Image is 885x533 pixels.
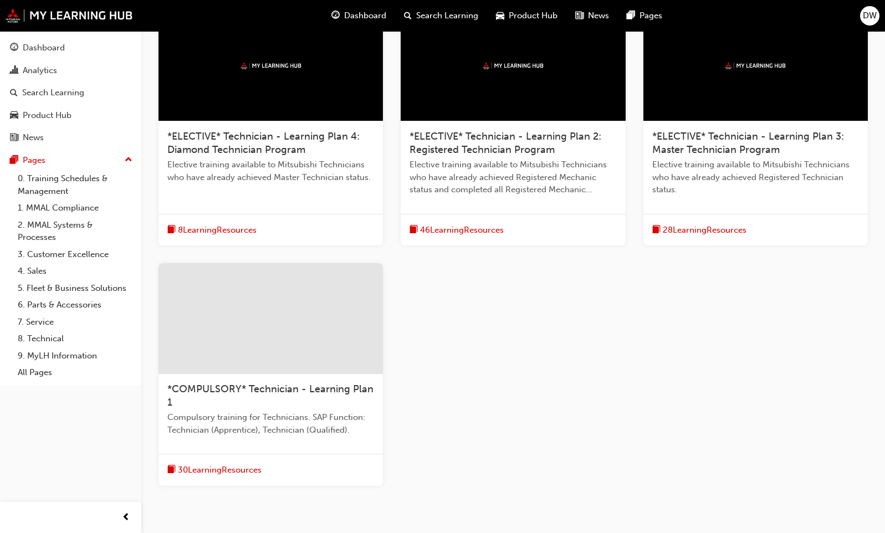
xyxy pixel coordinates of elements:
span: *ELECTIVE* Technician - Learning Plan 4: Diamond Technician Program [167,130,360,156]
a: mmal*ELECTIVE* Technician - Learning Plan 4: Diamond Technician ProgramElective training availabl... [158,11,383,245]
span: book-icon [167,463,176,477]
a: guage-iconDashboard [323,4,395,27]
img: mmal [483,62,544,69]
a: car-iconProduct Hub [487,4,566,27]
a: 7. Service [13,314,137,331]
span: 8 Learning Resources [178,224,257,237]
span: search-icon [10,88,18,98]
button: Pages [4,150,137,171]
span: guage-icon [10,43,18,53]
span: news-icon [575,9,584,23]
button: book-icon8LearningResources [167,223,257,237]
img: mmal [241,62,301,69]
span: car-icon [10,111,18,121]
a: Dashboard [4,38,137,58]
span: *ELECTIVE* Technician - Learning Plan 2: Registered Technician Program [410,130,601,156]
a: 8. Technical [13,330,137,347]
span: 46 Learning Resources [420,224,504,237]
span: Elective training available to Mitsubishi Technicians who have already achieved Registered Mechan... [410,158,616,196]
div: Search Learning [22,86,84,99]
span: car-icon [496,9,504,23]
span: book-icon [167,223,176,237]
img: mmal [6,8,133,23]
a: 3. Customer Excellence [13,246,137,263]
span: News [588,9,609,22]
div: News [23,131,44,144]
button: book-icon46LearningResources [410,223,504,237]
a: 4. Sales [13,263,137,280]
span: pages-icon [627,9,635,23]
span: Pages [640,9,662,22]
a: 6. Parts & Accessories [13,296,137,314]
a: 5. Fleet & Business Solutions [13,280,137,297]
span: *ELECTIVE* Technician - Learning Plan 3: Master Technician Program [652,130,844,156]
span: guage-icon [331,9,340,23]
a: Analytics [4,60,137,81]
span: up-icon [125,153,132,167]
div: Dashboard [23,42,65,54]
a: Product Hub [4,105,137,126]
a: 9. MyLH Information [13,347,137,365]
a: 2. MMAL Systems & Processes [13,217,137,246]
span: search-icon [404,9,412,23]
a: mmal*ELECTIVE* Technician - Learning Plan 3: Master Technician ProgramElective training available... [643,11,868,245]
a: 0. Training Schedules & Management [13,170,137,199]
button: DashboardAnalyticsSearch LearningProduct HubNews [4,35,137,150]
span: chart-icon [10,66,18,76]
a: news-iconNews [566,4,618,27]
div: Product Hub [23,109,71,122]
span: Search Learning [416,9,478,22]
div: Analytics [23,64,57,77]
a: Search Learning [4,83,137,103]
span: book-icon [652,223,661,237]
span: 28 Learning Resources [663,224,746,237]
a: pages-iconPages [618,4,671,27]
a: All Pages [13,364,137,381]
a: mmal*ELECTIVE* Technician - Learning Plan 2: Registered Technician ProgramElective training avail... [401,11,625,245]
div: Pages [23,154,45,167]
a: News [4,127,137,148]
a: search-iconSearch Learning [395,4,487,27]
span: Elective training available to Mitsubishi Technicians who have already achieved Master Technician... [167,158,374,183]
span: prev-icon [122,511,130,525]
a: *COMPULSORY* Technician - Learning Plan 1Compulsory training for Technicians. SAP Function: Techn... [158,263,383,486]
button: DW [860,6,879,25]
span: pages-icon [10,156,18,166]
span: book-icon [410,223,418,237]
span: 30 Learning Resources [178,464,262,476]
button: book-icon28LearningResources [652,223,746,237]
span: Dashboard [344,9,386,22]
button: book-icon30LearningResources [167,463,262,477]
img: mmal [725,62,786,69]
span: DW [863,9,877,22]
span: *COMPULSORY* Technician - Learning Plan 1 [167,383,374,408]
span: Elective training available to Mitsubishi Technicians who have already achieved Registered Techni... [652,158,859,196]
span: news-icon [10,133,18,143]
a: 1. MMAL Compliance [13,199,137,217]
span: Product Hub [509,9,557,22]
span: Compulsory training for Technicians. SAP Function: Technician (Apprentice), Technician (Qualified). [167,411,374,436]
